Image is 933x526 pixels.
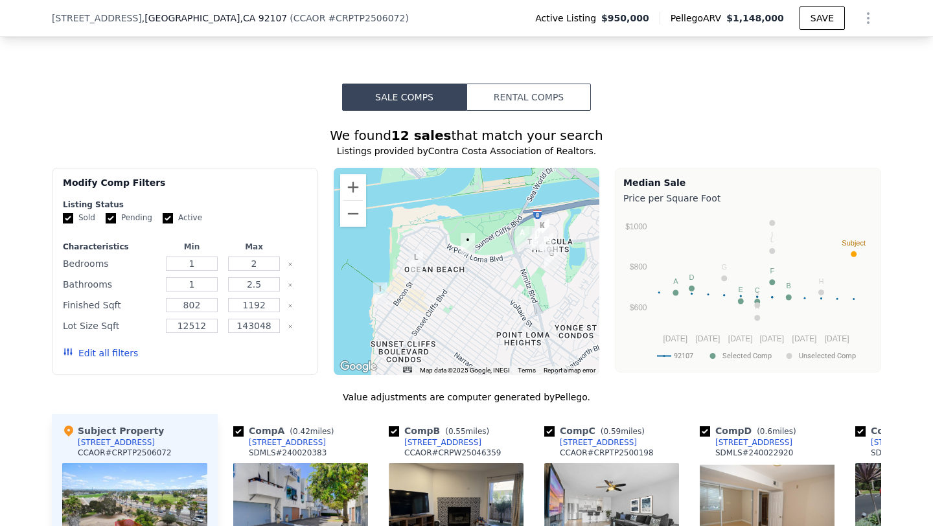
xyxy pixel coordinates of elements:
span: CCAOR [294,13,326,23]
div: Price per Square Foot [623,189,873,207]
div: SDMLS # 240022920 [715,448,793,458]
div: Subject Property [62,424,164,437]
div: Listing Status [63,200,307,210]
text: Unselected Comp [799,352,856,360]
div: Comp C [544,424,650,437]
span: ( miles) [440,427,494,436]
div: Bathrooms [63,275,158,293]
span: Map data ©2025 Google, INEGI [420,367,510,374]
div: Comp B [389,424,494,437]
div: Modify Comp Filters [63,176,307,200]
text: 92107 [674,352,693,360]
a: Report a map error [544,367,595,374]
input: Pending [106,213,116,223]
div: 4452 Mentone St Unit 205 [532,228,546,250]
button: SAVE [800,6,845,30]
div: [STREET_ADDRESS] [560,437,637,448]
text: [DATE] [663,334,687,343]
div: Finished Sqft [63,296,158,314]
text: Selected Comp [722,352,772,360]
div: SDMLS # 240020383 [249,448,327,458]
div: Characteristics [63,242,158,252]
input: Active [163,213,173,223]
input: Sold [63,213,73,223]
button: Zoom out [340,201,366,227]
img: Google [337,358,380,375]
label: Pending [106,212,152,223]
span: 0.42 [293,427,310,436]
text: L [770,236,774,244]
text: B [787,282,791,290]
text: H [819,277,824,285]
a: [STREET_ADDRESS] [389,437,481,448]
span: 0.55 [448,427,466,436]
div: Max [225,242,282,252]
div: [STREET_ADDRESS] [404,437,481,448]
div: 4344 Montalvo St Apt 5 [544,247,559,269]
span: , [GEOGRAPHIC_DATA] [142,12,287,25]
button: Keyboard shortcuts [403,367,412,372]
text: F [770,267,774,275]
div: Lot Size Sqft [63,317,158,335]
text: [DATE] [792,334,817,343]
text: [DATE] [728,334,753,343]
span: ( miles) [284,427,339,436]
text: $1000 [625,222,647,231]
div: 4402 Mentone St Unit 101 [539,233,553,255]
text: Subject [842,239,866,247]
div: Median Sale [623,176,873,189]
div: 4444 W Point Loma Blvd Unit 51 [535,219,549,241]
text: C [755,286,760,294]
strong: 12 sales [391,128,452,143]
div: 5075 Narragansett Ave Unit 106 [373,282,387,304]
div: 5015 Cape May Ave Unit 203 [409,251,423,273]
div: [STREET_ADDRESS] [78,437,155,448]
div: Comp A [233,424,339,437]
text: [DATE] [759,334,784,343]
button: Clear [288,282,293,288]
span: ( miles) [595,427,650,436]
text: [DATE] [825,334,849,343]
span: [STREET_ADDRESS] [52,12,142,25]
text: E [739,286,743,293]
div: Value adjustments are computer generated by Pellego . [52,391,881,404]
div: CCAOR # CRPTP2500198 [560,448,654,458]
a: Open this area in Google Maps (opens a new window) [337,358,380,375]
span: 0.59 [603,427,621,436]
span: , CA 92107 [240,13,287,23]
div: [STREET_ADDRESS] [715,437,792,448]
button: Sale Comps [342,84,466,111]
div: [STREET_ADDRESS] [249,437,326,448]
text: J [755,290,759,297]
text: I [771,231,773,238]
a: Terms [518,367,536,374]
button: Show Options [855,5,881,31]
div: We found that match your search [52,126,881,144]
text: [DATE] [696,334,720,343]
svg: A chart. [623,207,873,369]
span: ( miles) [752,427,801,436]
text: D [689,273,695,281]
label: Sold [63,212,95,223]
span: # CRPTP2506072 [328,13,405,23]
button: Clear [288,262,293,267]
button: Edit all filters [63,347,138,360]
text: K [755,303,760,310]
text: G [721,263,727,271]
div: 4494 Mentone St Unit 6 [529,226,544,248]
a: [STREET_ADDRESS] [233,437,326,448]
button: Rental Comps [466,84,591,111]
span: Pellego ARV [671,12,727,25]
div: CCAOR # CRPTP2506072 [78,448,172,458]
div: ( ) [290,12,409,25]
span: $1,148,000 [726,13,784,23]
span: 0.6 [760,427,772,436]
div: Bedrooms [63,255,158,273]
button: Clear [288,324,293,329]
div: 4584 W Point Loma Blvd Unit D [515,226,529,248]
span: Active Listing [535,12,601,25]
span: $950,000 [601,12,649,25]
div: Min [163,242,220,252]
text: $800 [630,262,647,271]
